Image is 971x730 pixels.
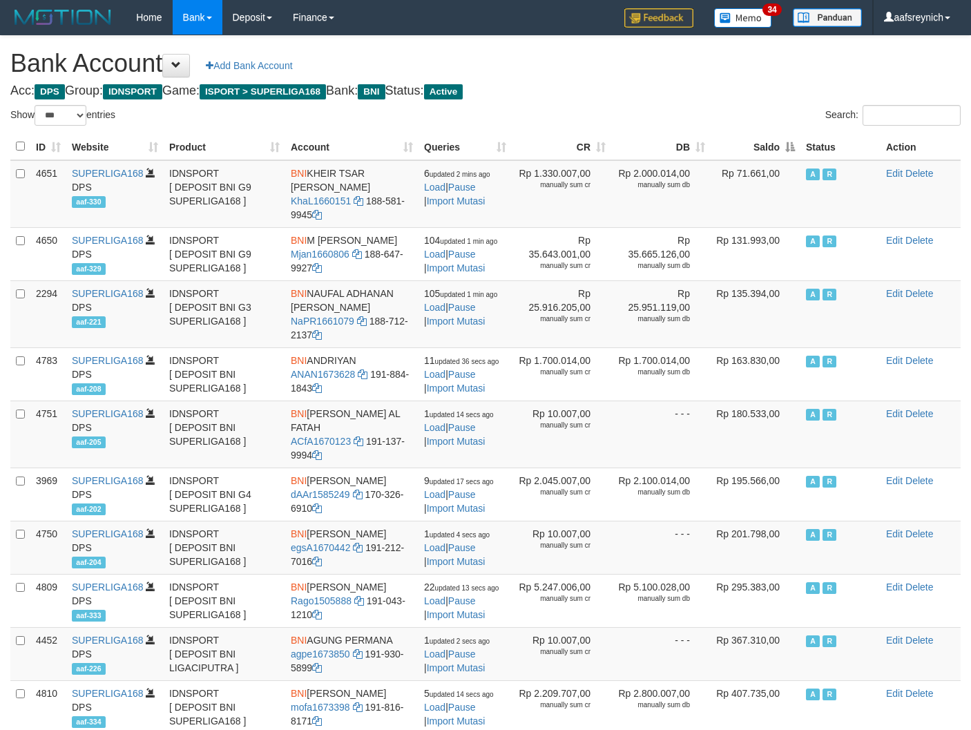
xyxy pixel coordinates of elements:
td: DPS [66,468,164,521]
th: DB: activate to sort column ascending [611,133,711,160]
a: Import Mutasi [427,262,485,273]
a: SUPERLIGA168 [72,288,144,299]
td: Rp 5.100.028,00 [611,574,711,627]
a: Load [424,369,445,380]
a: Delete [905,635,933,646]
span: 34 [762,3,781,16]
td: Rp 367.310,00 [711,627,800,680]
span: BNI [291,408,307,419]
span: BNI [291,235,307,246]
td: DPS [66,347,164,401]
span: | | [424,288,497,327]
td: DPS [66,521,164,574]
span: Active [806,169,820,180]
td: IDNSPORT [ DEPOSIT BNI G3 SUPERLIGA168 ] [164,280,285,347]
td: IDNSPORT [ DEPOSIT BNI G9 SUPERLIGA168 ] [164,160,285,228]
a: Add Bank Account [197,54,301,77]
span: | | [424,688,494,727]
a: Copy egsA1670442 to clipboard [353,542,363,553]
th: Saldo: activate to sort column descending [711,133,800,160]
a: Edit [886,408,903,419]
td: 4650 [30,227,66,280]
a: SUPERLIGA168 [72,635,144,646]
a: mofa1673398 [291,702,350,713]
td: 2294 [30,280,66,347]
a: Copy KhaL1660151 to clipboard [354,195,363,206]
span: Running [823,236,836,247]
a: Delete [905,235,933,246]
span: | | [424,528,490,567]
span: Running [823,169,836,180]
a: Import Mutasi [427,436,485,447]
span: | | [424,475,494,514]
a: Copy 1919305899 to clipboard [312,662,322,673]
span: 105 [424,288,497,299]
a: Copy 1918841843 to clipboard [312,383,322,394]
span: IDNSPORT [103,84,162,99]
a: Load [424,182,445,193]
td: Rp 35.665.126,00 [611,227,711,280]
a: Edit [886,688,903,699]
span: aaf-208 [72,383,106,395]
img: MOTION_logo.png [10,7,115,28]
a: ANAN1673628 [291,369,355,380]
td: IDNSPORT [ DEPOSIT BNI SUPERLIGA168 ] [164,401,285,468]
div: manually sum cr [517,594,590,604]
div: manually sum cr [517,261,590,271]
a: SUPERLIGA168 [72,355,144,366]
div: manually sum cr [517,314,590,324]
a: Delete [905,168,933,179]
a: SUPERLIGA168 [72,528,144,539]
label: Search: [825,105,961,126]
a: Delete [905,688,933,699]
span: DPS [35,84,65,99]
span: updated 13 secs ago [435,584,499,592]
span: Running [823,582,836,594]
span: | | [424,635,490,673]
td: DPS [66,160,164,228]
td: KHEIR TSAR [PERSON_NAME] 188-581-9945 [285,160,419,228]
span: BNI [291,528,307,539]
label: Show entries [10,105,115,126]
a: agpe1673850 [291,649,350,660]
td: 3969 [30,468,66,521]
select: Showentries [35,105,86,126]
div: manually sum cr [517,541,590,550]
td: ANDRIYAN 191-884-1843 [285,347,419,401]
td: IDNSPORT [ DEPOSIT BNI SUPERLIGA168 ] [164,521,285,574]
a: Load [424,595,445,606]
td: 4452 [30,627,66,680]
div: manually sum cr [517,488,590,497]
td: AGUNG PERMANA 191-930-5899 [285,627,419,680]
span: aaf-204 [72,557,106,568]
a: Load [424,702,445,713]
td: - - - [611,521,711,574]
a: Copy 1910431210 to clipboard [312,609,322,620]
div: manually sum db [617,594,690,604]
a: Edit [886,355,903,366]
td: Rp 195.566,00 [711,468,800,521]
td: 4651 [30,160,66,228]
div: manually sum db [617,488,690,497]
span: Running [823,529,836,541]
div: manually sum cr [517,367,590,377]
span: ISPORT > SUPERLIGA168 [200,84,326,99]
span: | | [424,408,494,447]
span: 1 [424,635,490,646]
a: Pause [448,369,476,380]
td: Rp 1.700.014,00 [512,347,611,401]
span: 11 [424,355,499,366]
td: Rp 25.951.119,00 [611,280,711,347]
td: 4783 [30,347,66,401]
a: Load [424,542,445,553]
a: egsA1670442 [291,542,350,553]
span: Active [806,529,820,541]
a: Delete [905,475,933,486]
td: M [PERSON_NAME] 188-647-9927 [285,227,419,280]
td: Rp 35.643.001,00 [512,227,611,280]
td: Rp 2.045.007,00 [512,468,611,521]
a: Load [424,649,445,660]
a: Delete [905,288,933,299]
span: | | [424,235,497,273]
a: Copy Mjan1660806 to clipboard [352,249,362,260]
